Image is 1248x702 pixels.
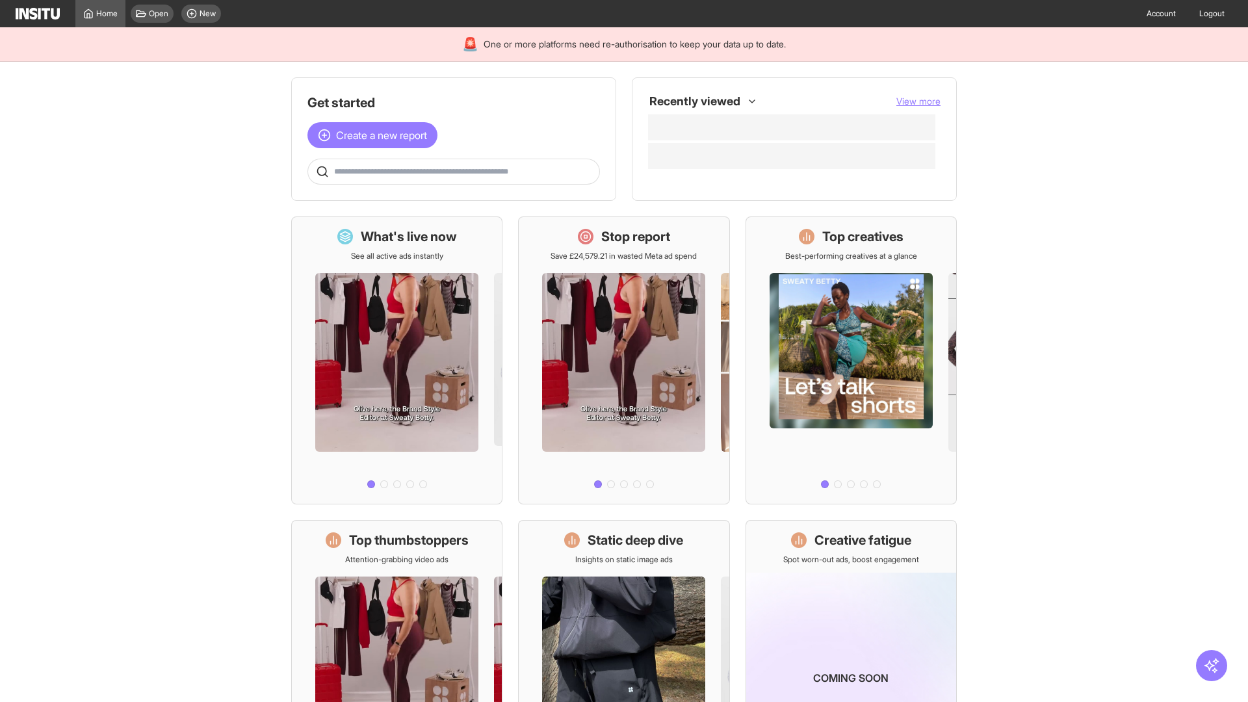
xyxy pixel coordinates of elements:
[822,227,903,246] h1: Top creatives
[200,8,216,19] span: New
[601,227,670,246] h1: Stop report
[345,554,448,565] p: Attention-grabbing video ads
[462,35,478,53] div: 🚨
[785,251,917,261] p: Best-performing creatives at a glance
[896,96,941,107] span: View more
[484,38,786,51] span: One or more platforms need re-authorisation to keep your data up to date.
[349,531,469,549] h1: Top thumbstoppers
[575,554,673,565] p: Insights on static image ads
[746,216,957,504] a: Top creativesBest-performing creatives at a glance
[588,531,683,549] h1: Static deep dive
[149,8,168,19] span: Open
[336,127,427,143] span: Create a new report
[351,251,443,261] p: See all active ads instantly
[307,94,600,112] h1: Get started
[518,216,729,504] a: Stop reportSave £24,579.21 in wasted Meta ad spend
[551,251,697,261] p: Save £24,579.21 in wasted Meta ad spend
[96,8,118,19] span: Home
[896,95,941,108] button: View more
[291,216,502,504] a: What's live nowSee all active ads instantly
[307,122,437,148] button: Create a new report
[16,8,60,19] img: Logo
[361,227,457,246] h1: What's live now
